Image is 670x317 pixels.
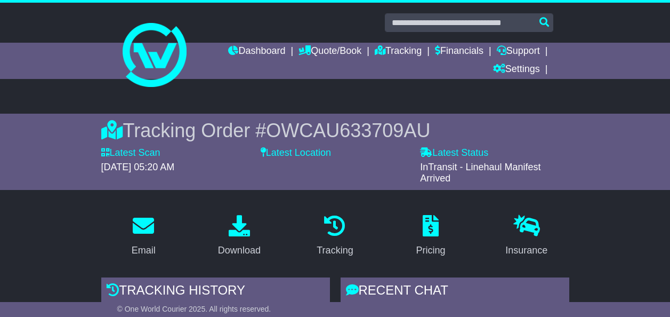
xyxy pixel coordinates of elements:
[317,243,353,258] div: Tracking
[101,278,330,306] div: Tracking history
[101,162,175,172] span: [DATE] 05:20 AM
[497,43,540,61] a: Support
[218,243,261,258] div: Download
[310,211,360,261] a: Tracking
[101,147,160,159] label: Latest Scan
[228,43,285,61] a: Dashboard
[498,211,554,261] a: Insurance
[298,43,361,61] a: Quote/Book
[409,211,453,261] a: Pricing
[420,147,488,159] label: Latest Status
[261,147,331,159] label: Latest Location
[266,120,430,141] span: OWCAU633709AU
[211,211,268,261] a: Download
[505,243,547,258] div: Insurance
[341,278,569,306] div: RECENT CHAT
[420,162,540,184] span: InTransit - Linehaul Manifest Arrived
[493,61,540,79] a: Settings
[125,211,163,261] a: Email
[117,305,271,313] span: © One World Courier 2025. All rights reserved.
[132,243,156,258] div: Email
[435,43,483,61] a: Financials
[416,243,446,258] div: Pricing
[375,43,422,61] a: Tracking
[101,119,569,142] div: Tracking Order #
